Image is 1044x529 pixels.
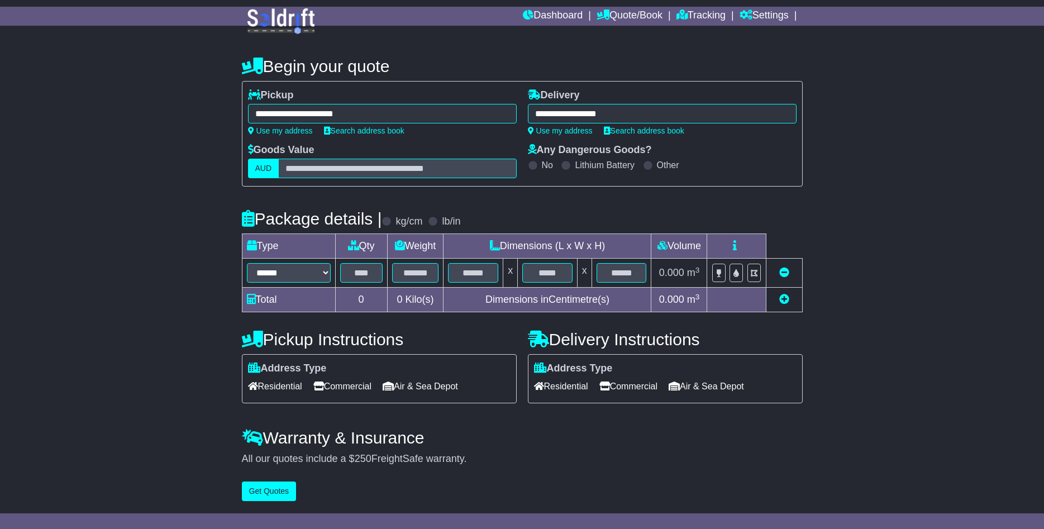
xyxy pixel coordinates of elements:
[248,159,279,178] label: AUD
[604,126,684,135] a: Search address book
[534,363,613,375] label: Address Type
[242,428,803,447] h4: Warranty & Insurance
[248,144,314,156] label: Goods Value
[577,259,592,288] td: x
[528,126,593,135] a: Use my address
[695,293,700,301] sup: 3
[248,378,302,395] span: Residential
[335,288,387,312] td: 0
[383,378,458,395] span: Air & Sea Depot
[397,294,402,305] span: 0
[687,267,700,278] span: m
[695,266,700,274] sup: 3
[313,378,371,395] span: Commercial
[779,294,789,305] a: Add new item
[659,267,684,278] span: 0.000
[528,330,803,349] h4: Delivery Instructions
[242,234,335,259] td: Type
[503,259,518,288] td: x
[444,234,651,259] td: Dimensions (L x W x H)
[324,126,404,135] a: Search address book
[242,57,803,75] h4: Begin your quote
[659,294,684,305] span: 0.000
[248,89,294,102] label: Pickup
[387,234,444,259] td: Weight
[242,209,382,228] h4: Package details |
[528,144,652,156] label: Any Dangerous Goods?
[248,126,313,135] a: Use my address
[395,216,422,228] label: kg/cm
[575,160,635,170] label: Lithium Battery
[242,330,517,349] h4: Pickup Instructions
[534,378,588,395] span: Residential
[387,288,444,312] td: Kilo(s)
[442,216,460,228] label: lb/in
[669,378,744,395] span: Air & Sea Depot
[676,7,726,26] a: Tracking
[651,234,707,259] td: Volume
[242,482,297,501] button: Get Quotes
[657,160,679,170] label: Other
[242,453,803,465] div: All our quotes include a $ FreightSafe warranty.
[248,363,327,375] label: Address Type
[599,378,657,395] span: Commercial
[242,288,335,312] td: Total
[542,160,553,170] label: No
[444,288,651,312] td: Dimensions in Centimetre(s)
[335,234,387,259] td: Qty
[779,267,789,278] a: Remove this item
[597,7,662,26] a: Quote/Book
[523,7,583,26] a: Dashboard
[740,7,789,26] a: Settings
[355,453,371,464] span: 250
[528,89,580,102] label: Delivery
[687,294,700,305] span: m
